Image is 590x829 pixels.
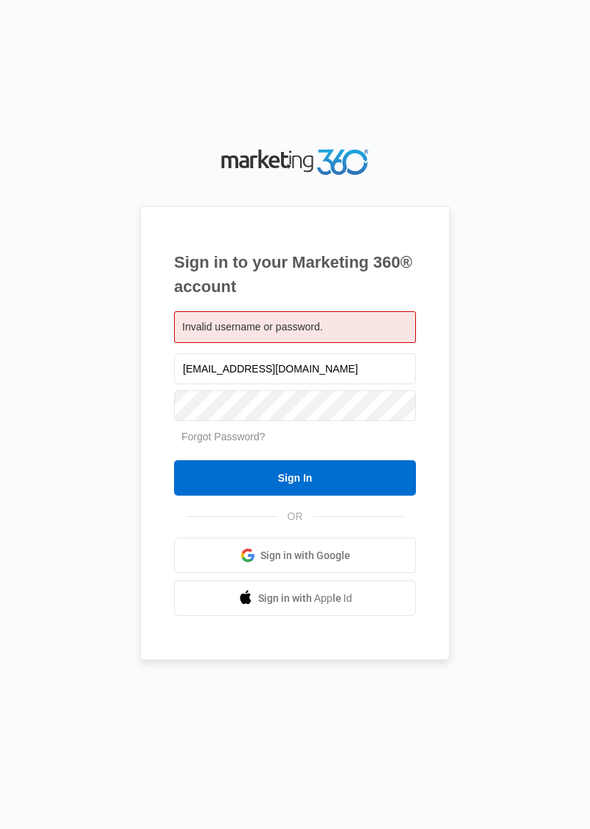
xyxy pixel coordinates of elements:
[174,250,416,299] h1: Sign in to your Marketing 360® account
[174,460,416,496] input: Sign In
[174,538,416,573] a: Sign in with Google
[182,321,323,333] span: Invalid username or password.
[277,509,313,524] span: OR
[174,580,416,616] a: Sign in with Apple Id
[260,548,350,563] span: Sign in with Google
[174,353,416,384] input: Email
[181,431,265,443] a: Forgot Password?
[258,591,353,606] span: Sign in with Apple Id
